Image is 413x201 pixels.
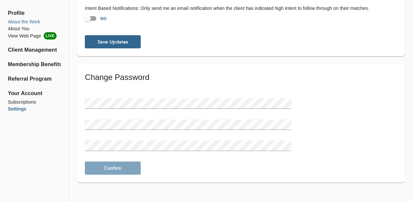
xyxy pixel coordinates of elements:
[8,18,61,25] a: About the Work
[8,46,61,54] a: Client Management
[8,106,61,113] a: Settings
[85,72,397,83] h5: Change Password
[8,61,61,68] a: Membership Benefits
[85,35,141,48] button: Save Updates
[8,75,61,83] a: Referral Program
[87,39,138,45] span: Save Updates
[8,25,61,32] a: About You
[85,5,397,12] h6: Intent Based Notifications: Only send me an email notification when the client has indicated high...
[8,89,61,97] span: Your Account
[100,16,107,21] strong: NO
[8,32,61,39] a: View Web PageLIVE
[8,9,61,17] span: Profile
[44,32,57,39] span: LIVE
[8,32,61,39] li: View Web Page
[8,99,61,106] a: Subscriptions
